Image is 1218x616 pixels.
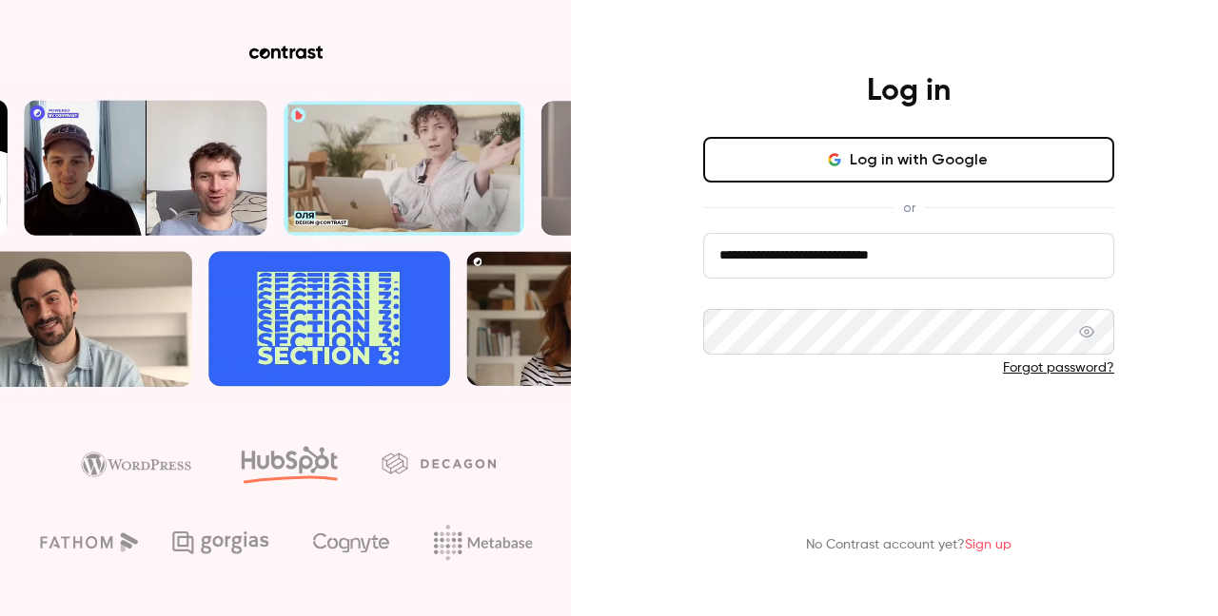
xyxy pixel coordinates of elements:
[703,408,1114,453] button: Log in
[703,137,1114,183] button: Log in with Google
[382,452,496,473] img: decagon
[806,535,1012,555] p: No Contrast account yet?
[867,72,951,110] h4: Log in
[1003,361,1114,375] a: Forgot password?
[965,538,1012,551] a: Sign up
[894,198,925,218] span: or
